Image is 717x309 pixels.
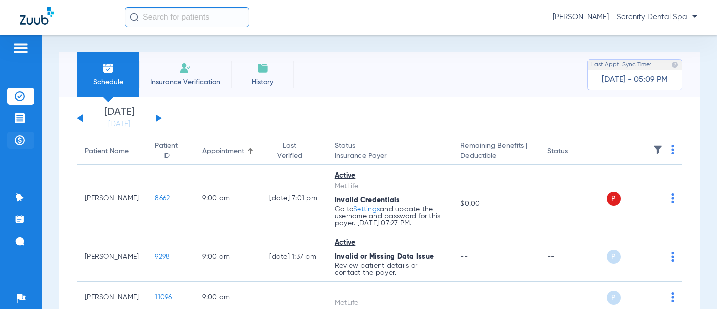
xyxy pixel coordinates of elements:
[89,119,149,129] a: [DATE]
[155,294,172,301] span: 11096
[607,250,621,264] span: P
[460,294,468,301] span: --
[202,146,253,156] div: Appointment
[84,77,132,87] span: Schedule
[269,141,319,161] div: Last Verified
[257,62,269,74] img: History
[671,252,674,262] img: group-dot-blue.svg
[607,192,621,206] span: P
[353,206,380,213] a: Settings
[553,12,697,22] span: [PERSON_NAME] - Serenity Dental Spa
[20,7,54,25] img: Zuub Logo
[539,138,607,165] th: Status
[155,141,178,161] div: Patient ID
[539,165,607,232] td: --
[202,146,244,156] div: Appointment
[239,77,286,87] span: History
[269,141,310,161] div: Last Verified
[77,165,147,232] td: [PERSON_NAME]
[591,60,651,70] span: Last Appt. Sync Time:
[89,107,149,129] li: [DATE]
[452,138,539,165] th: Remaining Benefits |
[602,75,668,85] span: [DATE] - 05:09 PM
[335,151,445,161] span: Insurance Payer
[671,193,674,203] img: group-dot-blue.svg
[335,171,445,181] div: Active
[155,253,170,260] span: 9298
[125,7,249,27] input: Search for patients
[335,238,445,248] div: Active
[85,146,139,156] div: Patient Name
[155,195,170,202] span: 8662
[460,188,531,199] span: --
[671,145,674,154] img: group-dot-blue.svg
[335,262,445,276] p: Review patient details or contact the payer.
[539,232,607,282] td: --
[667,261,717,309] iframe: Chat Widget
[194,232,261,282] td: 9:00 AM
[194,165,261,232] td: 9:00 AM
[261,232,327,282] td: [DATE] 1:37 PM
[327,138,453,165] th: Status |
[335,253,434,260] span: Invalid or Missing Data Issue
[130,13,139,22] img: Search Icon
[460,151,531,161] span: Deductible
[460,253,468,260] span: --
[335,181,445,192] div: MetLife
[261,165,327,232] td: [DATE] 7:01 PM
[460,199,531,209] span: $0.00
[85,146,129,156] div: Patient Name
[13,42,29,54] img: hamburger-icon
[607,291,621,305] span: P
[335,287,445,298] div: --
[653,145,663,154] img: filter.svg
[147,77,224,87] span: Insurance Verification
[335,298,445,308] div: MetLife
[335,206,445,227] p: Go to and update the username and password for this payer. [DATE] 07:27 PM.
[335,197,400,204] span: Invalid Credentials
[102,62,114,74] img: Schedule
[179,62,191,74] img: Manual Insurance Verification
[671,61,678,68] img: last sync help info
[155,141,186,161] div: Patient ID
[77,232,147,282] td: [PERSON_NAME]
